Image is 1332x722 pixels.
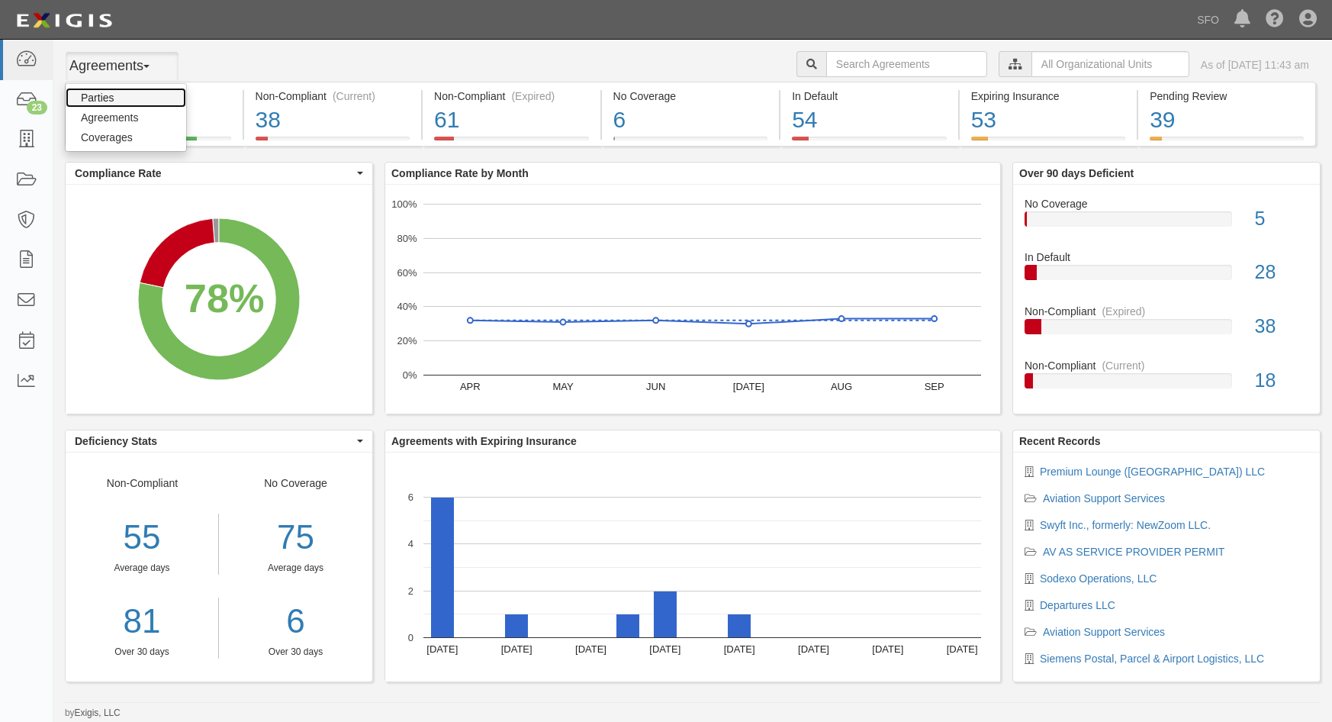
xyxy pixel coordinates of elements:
div: No Coverage [219,475,372,659]
a: Non-Compliant(Expired)38 [1025,304,1308,358]
img: logo-5460c22ac91f19d4615b14bd174203de0afe785f0fc80cf4dbbc73dc1793850b.png [11,7,117,34]
a: No Coverage5 [1025,196,1308,250]
a: Non-Compliant(Current)18 [1025,358,1308,401]
div: 54 [792,104,947,137]
div: In Default [792,89,947,104]
a: 6 [230,598,361,646]
text: 6 [408,492,413,503]
b: Recent Records [1019,435,1101,447]
text: [DATE] [426,643,458,655]
text: 100% [391,198,417,210]
div: 6 [613,104,768,137]
text: 0% [403,369,417,381]
div: 55 [66,514,218,562]
div: Non-Compliant (Current) [256,89,410,104]
a: Parties [66,88,186,108]
text: [DATE] [733,381,764,392]
div: 5 [1244,205,1321,233]
div: Pending Review [1150,89,1304,104]
a: SFO [1189,5,1227,35]
div: Over 30 days [66,646,218,659]
div: 39 [1150,104,1304,137]
div: In Default [1013,250,1320,265]
text: [DATE] [947,643,978,655]
div: (Current) [333,89,375,104]
a: Swyft Inc., formerly: NewZoom LLC. [1040,519,1211,531]
a: Agreements [66,108,186,127]
text: [DATE] [798,643,829,655]
i: Help Center - Complianz [1266,11,1284,29]
text: SEP [925,381,944,392]
b: Over 90 days Deficient [1019,167,1134,179]
text: MAY [552,381,574,392]
div: 18 [1244,367,1321,395]
div: 61 [434,104,589,137]
a: Non-Compliant(Current)38 [244,137,422,149]
div: Non-Compliant [66,475,219,659]
text: 60% [397,266,417,278]
input: All Organizational Units [1031,51,1189,77]
a: Compliant378 [65,137,243,149]
div: 53 [971,104,1126,137]
text: 20% [397,335,417,346]
a: Aviation Support Services [1043,626,1165,638]
div: Non-Compliant (Expired) [434,89,589,104]
a: Sodexo Operations, LLC [1040,572,1157,585]
a: Coverages [66,127,186,147]
button: Deficiency Stats [66,430,372,452]
text: [DATE] [501,643,532,655]
svg: A chart. [66,185,372,414]
a: 81 [66,598,218,646]
div: 78% [185,269,265,327]
b: Agreements with Expiring Insurance [391,435,577,447]
text: [DATE] [649,643,680,655]
div: 23 [27,101,47,114]
div: No Coverage [1013,196,1320,211]
div: 75 [230,514,361,562]
div: (Current) [1102,358,1144,373]
small: by [65,707,121,720]
text: 2 [408,585,413,596]
text: 0 [408,632,413,643]
text: 4 [408,538,413,550]
a: In Default54 [780,137,958,149]
text: [DATE] [575,643,606,655]
text: 80% [397,233,417,244]
a: In Default28 [1025,250,1308,304]
text: 40% [397,301,417,312]
div: A chart. [385,453,1000,682]
text: JUN [646,381,665,392]
a: Departures LLC [1040,599,1115,611]
div: 38 [256,104,410,137]
text: [DATE] [872,643,903,655]
div: Non-Compliant [1013,358,1320,373]
div: No Coverage [613,89,768,104]
a: AV AS SERVICE PROVIDER PERMIT [1043,546,1224,558]
svg: A chart. [385,185,1000,414]
div: As of [DATE] 11:43 am [1201,57,1309,73]
span: Compliance Rate [75,166,353,181]
button: Compliance Rate [66,163,372,184]
div: (Expired) [511,89,555,104]
div: Average days [66,562,218,575]
input: Search Agreements [826,51,987,77]
a: Expiring Insurance53 [960,137,1137,149]
div: Expiring Insurance [971,89,1126,104]
div: Average days [230,562,361,575]
text: APR [460,381,481,392]
a: No Coverage6 [602,137,780,149]
div: 38 [1244,313,1321,340]
div: Non-Compliant [1013,304,1320,319]
a: Premium Lounge ([GEOGRAPHIC_DATA]) LLC [1040,466,1265,478]
div: 28 [1244,259,1321,286]
a: Exigis, LLC [75,707,121,718]
b: Compliance Rate by Month [391,167,529,179]
text: AUG [831,381,852,392]
a: Pending Review39 [1138,137,1316,149]
a: Aviation Support Services [1043,492,1165,504]
a: Non-Compliant(Expired)61 [423,137,600,149]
